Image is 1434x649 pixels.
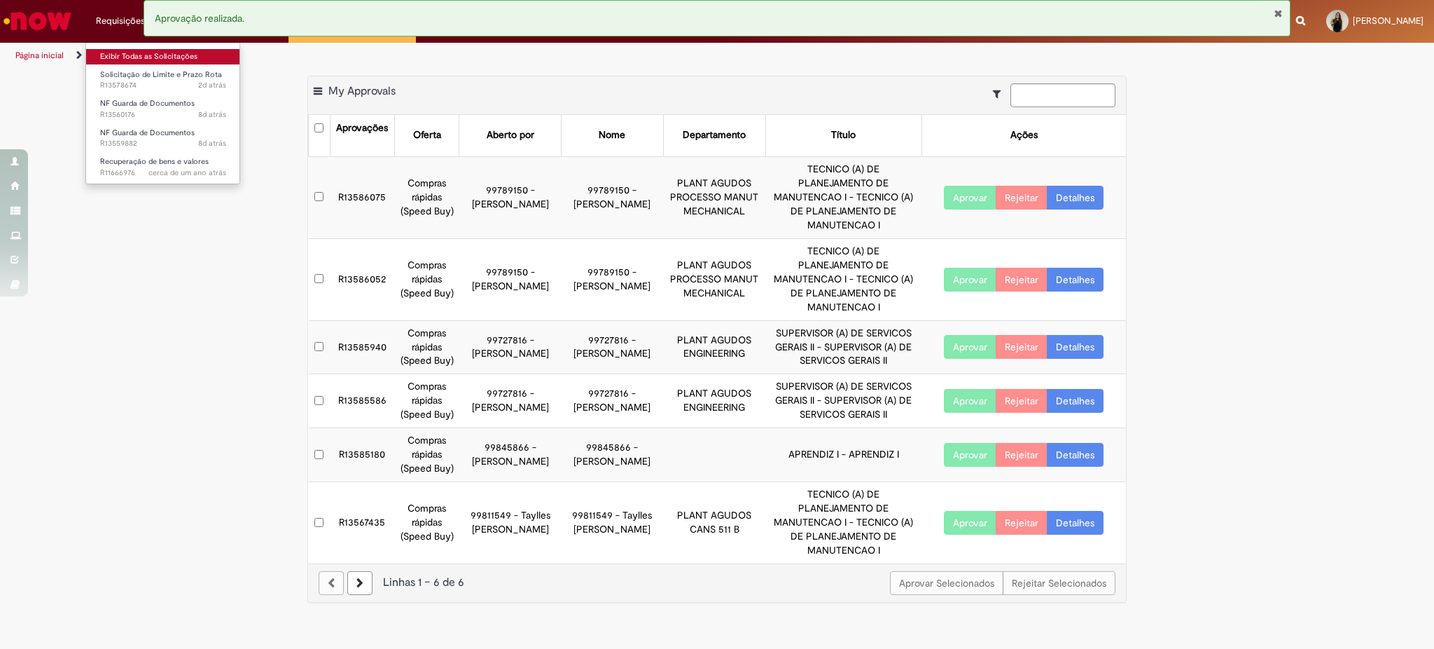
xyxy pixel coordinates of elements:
span: 8d atrás [198,138,226,149]
td: Compras rápidas (Speed Buy) [395,156,459,238]
a: Detalhes [1047,268,1104,292]
button: Fechar Notificação [1274,8,1283,19]
a: Detalhes [1047,511,1104,535]
span: Recuperação de bens e valores [100,156,209,167]
td: 99727816 - [PERSON_NAME] [562,374,664,428]
td: PLANT AGUDOS ENGINEERING [663,374,766,428]
time: 23/09/2025 16:17:56 [198,109,226,120]
td: SUPERVISOR (A) DE SERVICOS GERAIS II - SUPERVISOR (A) DE SERVICOS GERAIS II [766,320,921,374]
span: NF Guarda de Documentos [100,128,195,138]
div: Ações [1010,128,1038,142]
span: R11666976 [100,168,226,179]
td: 99789150 - [PERSON_NAME] [459,238,562,320]
span: [PERSON_NAME] [1353,15,1423,27]
time: 29/09/2025 17:44:55 [198,80,226,90]
a: Aberto R11666976 : Recuperação de bens e valores [86,154,240,180]
span: My Approvals [328,84,396,98]
div: Oferta [413,128,441,142]
button: Aprovar [944,335,996,359]
td: TECNICO (A) DE PLANEJAMENTO DE MANUTENCAO I - TECNICO (A) DE PLANEJAMENTO DE MANUTENCAO I [766,156,921,238]
div: Departamento [683,128,746,142]
a: Exibir Todas as Solicitações [86,49,240,64]
button: Rejeitar [996,335,1047,359]
td: Compras rápidas (Speed Buy) [395,320,459,374]
button: Rejeitar [996,511,1047,535]
span: Aprovação realizada. [155,12,244,25]
div: Aprovações [336,121,388,135]
button: Aprovar [944,186,996,210]
td: 99811549 - Taylles [PERSON_NAME] [562,482,664,563]
button: Rejeitar [996,268,1047,292]
a: Detalhes [1047,186,1104,210]
td: PLANT AGUDOS ENGINEERING [663,320,766,374]
span: 2d atrás [198,80,226,90]
td: 99789150 - [PERSON_NAME] [562,238,664,320]
td: PLANT AGUDOS PROCESSO MANUT MECHANICAL [663,238,766,320]
a: Aberto R13559882 : NF Guarda de Documentos [86,125,240,151]
button: Rejeitar [996,443,1047,467]
a: Detalhes [1047,443,1104,467]
button: Rejeitar [996,389,1047,413]
ul: Requisições [85,42,240,184]
div: Linhas 1 − 6 de 6 [319,575,1115,591]
td: 99789150 - [PERSON_NAME] [459,156,562,238]
td: PLANT AGUDOS PROCESSO MANUT MECHANICAL [663,156,766,238]
div: Nome [599,128,625,142]
td: Compras rápidas (Speed Buy) [395,428,459,482]
td: 99727816 - [PERSON_NAME] [562,320,664,374]
td: R13585180 [330,428,395,482]
td: PLANT AGUDOS CANS 511 B [663,482,766,563]
td: R13585586 [330,374,395,428]
img: ServiceNow [1,7,74,35]
a: Página inicial [15,50,64,61]
a: Detalhes [1047,389,1104,413]
td: 99727816 - [PERSON_NAME] [459,374,562,428]
span: NF Guarda de Documentos [100,98,195,109]
td: Compras rápidas (Speed Buy) [395,238,459,320]
td: APRENDIZ I - APRENDIZ I [766,428,921,482]
span: Requisições [96,14,145,28]
button: Rejeitar [996,186,1047,210]
td: 99811549 - Taylles [PERSON_NAME] [459,482,562,563]
td: TECNICO (A) DE PLANEJAMENTO DE MANUTENCAO I - TECNICO (A) DE PLANEJAMENTO DE MANUTENCAO I [766,482,921,563]
td: R13586075 [330,156,395,238]
td: TECNICO (A) DE PLANEJAMENTO DE MANUTENCAO I - TECNICO (A) DE PLANEJAMENTO DE MANUTENCAO I [766,238,921,320]
time: 23/09/2025 15:39:17 [198,138,226,149]
span: R13559882 [100,138,226,149]
i: Mostrar filtros para: Suas Solicitações [993,89,1008,99]
td: 99845866 - [PERSON_NAME] [459,428,562,482]
td: 99845866 - [PERSON_NAME] [562,428,664,482]
span: R13578674 [100,80,226,91]
td: 99789150 - [PERSON_NAME] [562,156,664,238]
a: Aberto R13560176 : NF Guarda de Documentos [86,96,240,122]
span: 8d atrás [198,109,226,120]
td: R13586052 [330,238,395,320]
span: R13560176 [100,109,226,121]
td: 99727816 - [PERSON_NAME] [459,320,562,374]
button: Aprovar [944,268,996,292]
button: Aprovar [944,389,996,413]
time: 22/06/2024 11:13:35 [148,168,226,178]
ul: Trilhas de página [11,43,945,69]
td: Compras rápidas (Speed Buy) [395,482,459,563]
th: Aprovações [330,115,395,156]
td: R13567435 [330,482,395,563]
button: Aprovar [944,443,996,467]
span: cerca de um ano atrás [148,168,226,178]
a: Aberto R13578674 : Solicitação de Limite e Prazo Rota [86,67,240,93]
td: R13585940 [330,320,395,374]
a: Detalhes [1047,335,1104,359]
button: Aprovar [944,511,996,535]
div: Título [831,128,856,142]
span: Solicitação de Limite e Prazo Rota [100,69,222,80]
td: Compras rápidas (Speed Buy) [395,374,459,428]
div: Aberto por [487,128,534,142]
td: SUPERVISOR (A) DE SERVICOS GERAIS II - SUPERVISOR (A) DE SERVICOS GERAIS II [766,374,921,428]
